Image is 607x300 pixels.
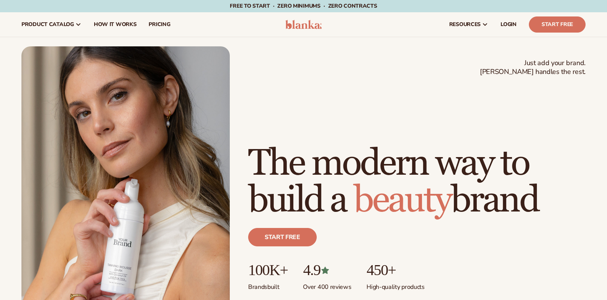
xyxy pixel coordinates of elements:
img: logo [285,20,322,29]
span: beauty [353,178,451,223]
span: resources [449,21,481,28]
p: 450+ [366,262,424,279]
p: Brands built [248,279,288,291]
a: product catalog [15,12,88,37]
p: 100K+ [248,262,288,279]
span: pricing [149,21,170,28]
p: High-quality products [366,279,424,291]
span: How It Works [94,21,137,28]
a: How It Works [88,12,143,37]
a: Start Free [529,16,586,33]
p: Over 400 reviews [303,279,351,291]
a: resources [443,12,494,37]
span: Free to start · ZERO minimums · ZERO contracts [230,2,377,10]
a: LOGIN [494,12,523,37]
p: 4.9 [303,262,351,279]
h1: The modern way to build a brand [248,145,586,219]
a: Start free [248,228,317,246]
span: product catalog [21,21,74,28]
span: LOGIN [501,21,517,28]
span: Just add your brand. [PERSON_NAME] handles the rest. [480,59,586,77]
a: pricing [142,12,176,37]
